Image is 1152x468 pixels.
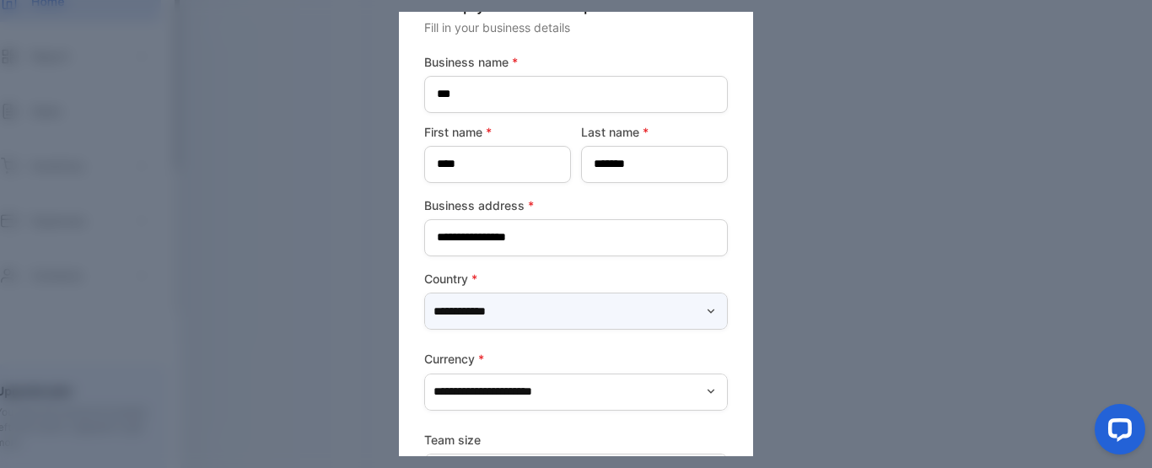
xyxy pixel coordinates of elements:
[1081,397,1152,468] iframe: LiveChat chat widget
[581,123,728,141] label: Last name
[424,350,728,368] label: Currency
[424,53,728,71] label: Business name
[424,431,728,449] label: Team size
[424,270,728,288] label: Country
[424,123,571,141] label: First name
[424,196,728,214] label: Business address
[424,19,728,36] p: Fill in your business details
